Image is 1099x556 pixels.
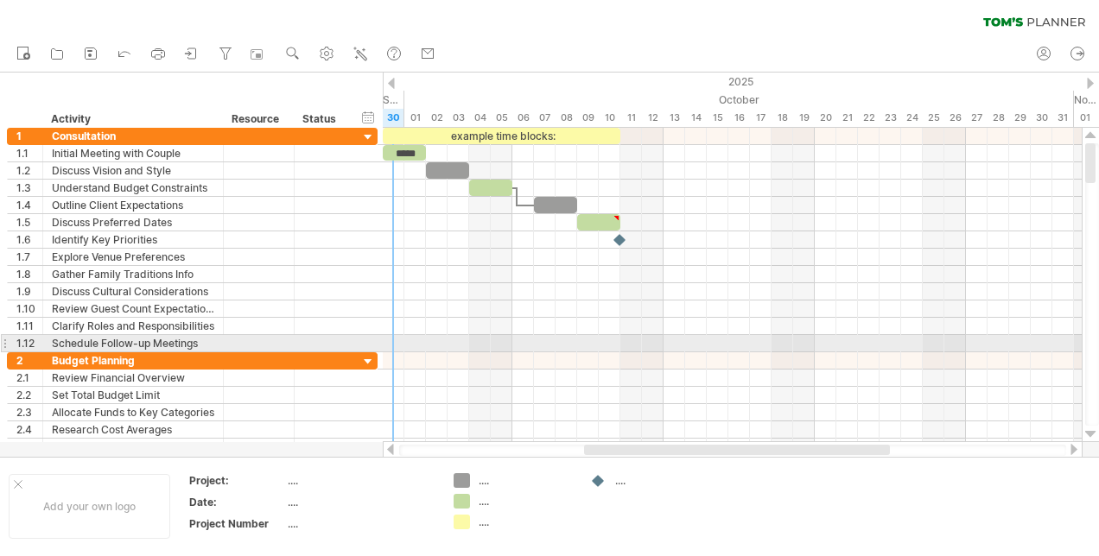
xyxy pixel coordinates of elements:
[1074,109,1096,127] div: Saturday, 1 November 2025
[16,249,42,265] div: 1.7
[815,109,836,127] div: Monday, 20 October 2025
[599,109,620,127] div: Friday, 10 October 2025
[793,109,815,127] div: Sunday, 19 October 2025
[16,128,42,144] div: 1
[52,439,214,455] div: Identify Potential Cost Savings
[16,231,42,248] div: 1.6
[966,109,988,127] div: Monday, 27 October 2025
[189,516,284,531] div: Project Number
[16,404,42,420] div: 2.3
[1031,109,1052,127] div: Thursday, 30 October 2025
[858,109,880,127] div: Wednesday, 22 October 2025
[685,109,707,127] div: Tuesday, 14 October 2025
[534,109,556,127] div: Tuesday, 7 October 2025
[51,111,213,128] div: Activity
[16,266,42,282] div: 1.8
[404,109,426,127] div: Wednesday, 1 October 2025
[923,109,944,127] div: Saturday, 25 October 2025
[383,109,404,127] div: Tuesday, 30 September 2025
[383,128,620,144] div: example time blocks:
[1009,109,1031,127] div: Wednesday, 29 October 2025
[16,421,42,438] div: 2.4
[880,109,901,127] div: Thursday, 23 October 2025
[52,300,214,317] div: Review Guest Count Expectations
[772,109,793,127] div: Saturday, 18 October 2025
[491,109,512,127] div: Sunday, 5 October 2025
[404,91,1074,109] div: October 2025
[469,109,491,127] div: Saturday, 4 October 2025
[232,111,284,128] div: Resource
[52,197,214,213] div: Outline Client Expectations
[288,495,433,509] div: ....
[728,109,750,127] div: Thursday, 16 October 2025
[52,404,214,420] div: Allocate Funds to Key Categories
[750,109,772,127] div: Friday, 17 October 2025
[16,145,42,161] div: 1.1
[16,352,42,369] div: 2
[16,318,42,334] div: 1.11
[836,109,858,127] div: Tuesday, 21 October 2025
[52,162,214,179] div: Discuss Vision and Style
[189,495,284,509] div: Date:
[479,473,573,488] div: ....
[1052,109,1074,127] div: Friday, 31 October 2025
[642,109,664,127] div: Sunday, 12 October 2025
[16,214,42,231] div: 1.5
[448,109,469,127] div: Friday, 3 October 2025
[52,266,214,282] div: Gather Family Traditions Info
[52,318,214,334] div: Clarify Roles and Responsibilities
[426,109,448,127] div: Thursday, 2 October 2025
[52,180,214,196] div: Understand Budget Constraints
[556,109,577,127] div: Wednesday, 8 October 2025
[479,494,573,509] div: ....
[16,283,42,300] div: 1.9
[16,162,42,179] div: 1.2
[52,231,214,248] div: Identify Key Priorities
[288,516,433,531] div: ....
[52,387,214,403] div: Set Total Budget Limit
[189,473,284,488] div: Project:
[288,473,433,488] div: ....
[615,473,709,488] div: ....
[52,249,214,265] div: Explore Venue Preferences
[944,109,966,127] div: Sunday, 26 October 2025
[52,283,214,300] div: Discuss Cultural Considerations
[988,109,1009,127] div: Tuesday, 28 October 2025
[16,370,42,386] div: 2.1
[52,335,214,351] div: Schedule Follow-up Meetings
[16,197,42,213] div: 1.4
[52,370,214,386] div: Review Financial Overview
[52,352,214,369] div: Budget Planning
[577,109,599,127] div: Thursday, 9 October 2025
[52,421,214,438] div: Research Cost Averages
[901,109,923,127] div: Friday, 24 October 2025
[52,128,214,144] div: Consultation
[16,439,42,455] div: 2.5
[707,109,728,127] div: Wednesday, 15 October 2025
[479,515,573,529] div: ....
[620,109,642,127] div: Saturday, 11 October 2025
[16,300,42,317] div: 1.10
[664,109,685,127] div: Monday, 13 October 2025
[16,387,42,403] div: 2.2
[52,214,214,231] div: Discuss Preferred Dates
[512,109,534,127] div: Monday, 6 October 2025
[302,111,340,128] div: Status
[9,474,170,539] div: Add your own logo
[16,335,42,351] div: 1.12
[16,180,42,196] div: 1.3
[52,145,214,161] div: Initial Meeting with Couple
